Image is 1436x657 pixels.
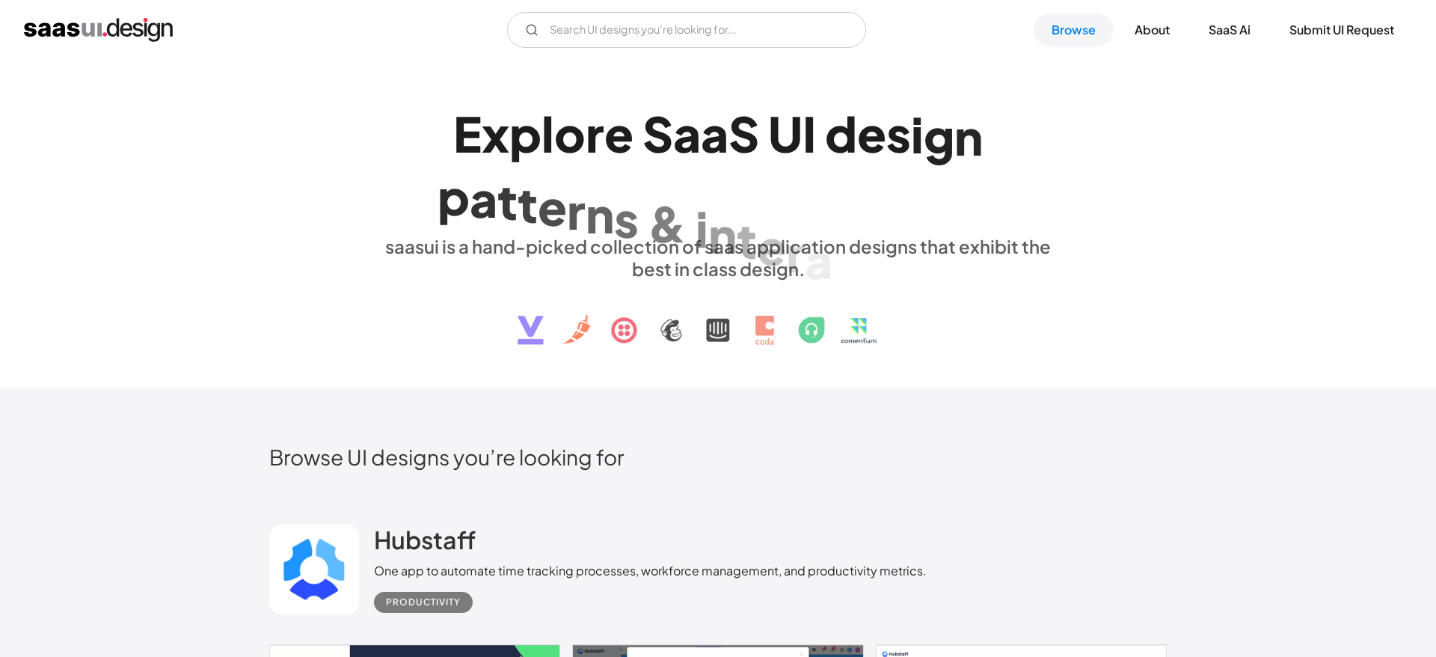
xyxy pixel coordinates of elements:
div: t [497,172,518,230]
a: About [1117,13,1188,46]
div: E [453,105,482,162]
div: e [604,105,633,162]
input: Search UI designs you're looking for... [507,12,866,48]
div: i [696,200,708,257]
div: n [586,186,614,243]
a: Submit UI Request [1271,13,1412,46]
div: o [554,105,586,162]
div: S [642,105,673,162]
div: a [701,105,728,162]
h2: Browse UI designs you’re looking for [269,444,1167,470]
div: r [586,105,604,162]
div: a [470,170,497,227]
div: g [924,107,954,165]
div: e [538,178,567,236]
div: r [786,224,805,282]
div: One app to automate time tracking processes, workforce management, and productivity metrics. [374,562,927,580]
form: Email Form [507,12,866,48]
div: e [857,105,886,162]
a: Hubstaff [374,525,476,562]
div: i [911,106,924,163]
div: d [825,105,857,162]
div: n [954,109,983,166]
a: SaaS Ai [1191,13,1268,46]
div: I [803,105,816,162]
div: p [509,105,541,162]
div: & [648,195,687,252]
div: l [541,105,554,162]
div: s [886,106,911,163]
div: U [768,105,803,162]
div: r [567,182,586,239]
div: a [673,105,701,162]
a: Browse [1034,13,1114,46]
div: a [805,231,832,289]
div: e [757,218,786,275]
div: x [482,105,509,162]
div: Productivity [386,593,461,611]
h2: Hubstaff [374,525,476,554]
h1: Explore SaaS UI design patterns & interactions. [374,105,1062,220]
div: t [737,211,757,269]
div: p [438,168,470,225]
div: s [614,190,639,248]
div: t [518,175,538,233]
div: S [728,105,759,162]
div: saasui is a hand-picked collection of saas application designs that exhibit the best in class des... [374,235,1062,280]
a: home [24,18,173,42]
img: text, icon, saas logo [491,280,945,358]
div: n [708,206,737,263]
